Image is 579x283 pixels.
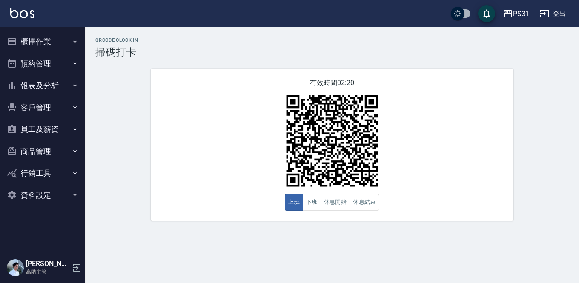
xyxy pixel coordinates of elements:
p: 高階主管 [26,268,69,276]
button: 客戶管理 [3,97,82,119]
button: PS31 [499,5,533,23]
div: 有效時間 02:20 [151,69,513,221]
button: 登出 [536,6,569,22]
h5: [PERSON_NAME] [26,260,69,268]
img: Person [7,259,24,276]
button: 下班 [303,194,321,211]
h2: QRcode Clock In [95,37,569,43]
button: 員工及薪資 [3,118,82,140]
button: 資料設定 [3,184,82,206]
button: 櫃檯作業 [3,31,82,53]
button: 休息開始 [321,194,350,211]
button: 休息結束 [350,194,379,211]
button: 商品管理 [3,140,82,163]
div: PS31 [513,9,529,19]
h3: 掃碼打卡 [95,46,569,58]
button: 報表及分析 [3,74,82,97]
button: 預約管理 [3,53,82,75]
button: save [478,5,495,22]
img: Logo [10,8,34,18]
button: 行銷工具 [3,162,82,184]
button: 上班 [285,194,303,211]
